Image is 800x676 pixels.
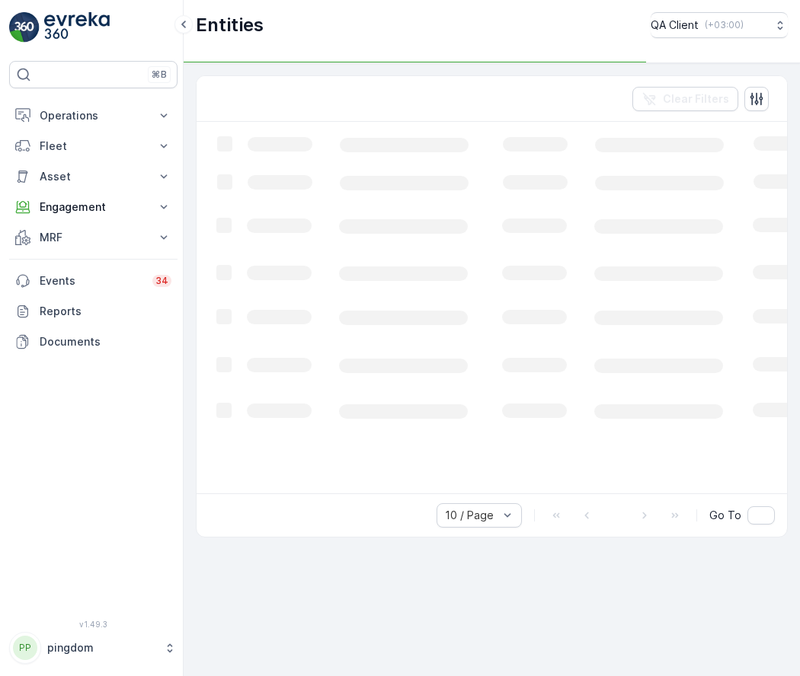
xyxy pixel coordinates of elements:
[9,100,178,131] button: Operations
[9,131,178,161] button: Fleet
[196,13,264,37] p: Entities
[9,192,178,222] button: Engagement
[9,12,40,43] img: logo
[9,266,178,296] a: Events34
[40,139,147,154] p: Fleet
[651,18,699,33] p: QA Client
[40,273,143,289] p: Events
[152,69,167,81] p: ⌘B
[651,12,788,38] button: QA Client(+03:00)
[9,222,178,253] button: MRF
[632,87,738,111] button: Clear Filters
[155,275,168,287] p: 34
[40,334,171,349] p: Documents
[13,636,37,660] div: PP
[40,304,171,319] p: Reports
[40,199,147,215] p: Engagement
[9,296,178,327] a: Reports
[9,327,178,357] a: Documents
[40,230,147,245] p: MRF
[9,632,178,664] button: PPpingdom
[709,508,741,523] span: Go To
[9,620,178,629] span: v 1.49.3
[47,640,156,655] p: pingdom
[44,12,110,43] img: logo_light-DOdMpM7g.png
[9,161,178,192] button: Asset
[663,91,729,107] p: Clear Filters
[40,108,147,123] p: Operations
[705,19,744,31] p: ( +03:00 )
[40,169,147,184] p: Asset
